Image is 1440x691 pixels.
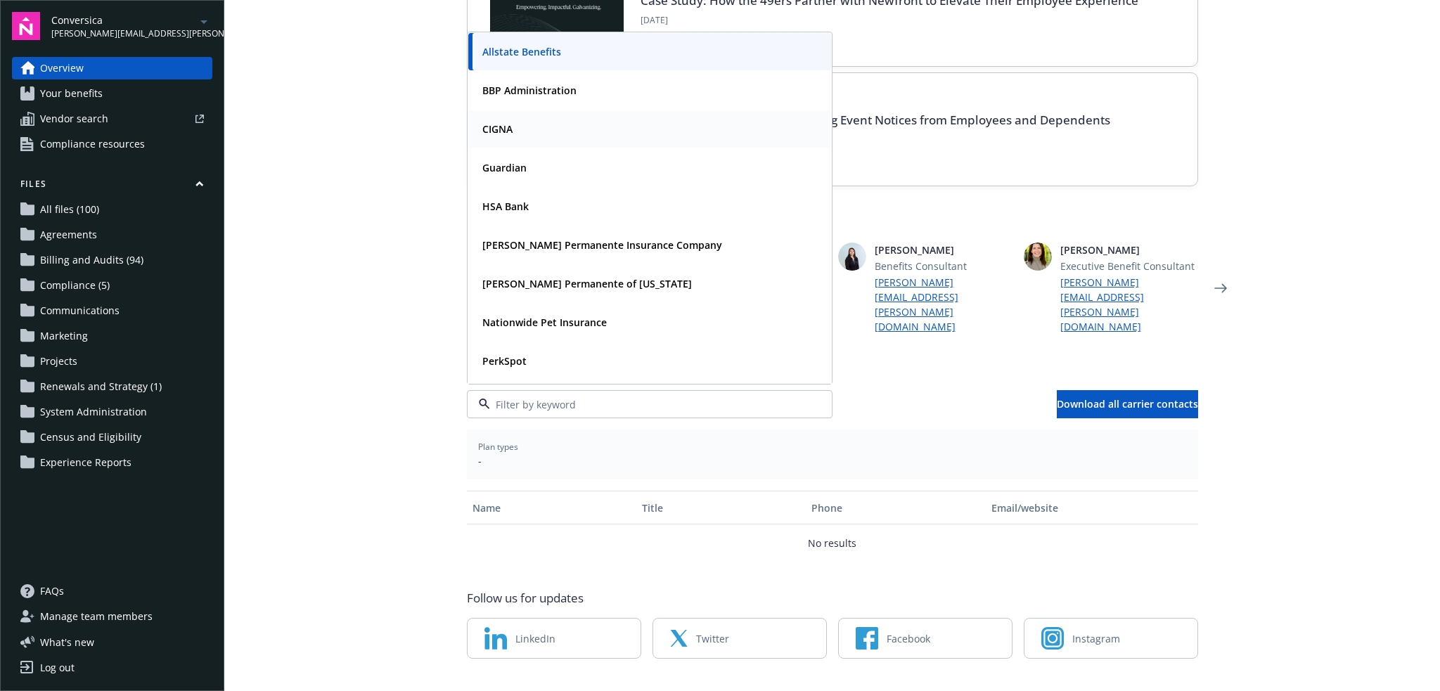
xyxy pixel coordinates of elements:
[482,45,561,58] strong: Allstate Benefits
[472,501,631,515] div: Name
[641,112,1110,128] a: COBRA High Five Part V: Qualifying Event Notices from Employees and Dependents
[40,426,141,448] span: Census and Eligibility
[478,441,1187,453] span: Plan types
[12,605,212,628] a: Manage team members
[12,635,117,650] button: What's new
[482,354,527,368] strong: PerkSpot
[40,605,153,628] span: Manage team members
[40,580,64,602] span: FAQs
[12,580,212,602] a: FAQs
[12,426,212,448] a: Census and Eligibility
[51,12,212,40] button: Conversica[PERSON_NAME][EMAIL_ADDRESS][PERSON_NAME][DOMAIN_NAME]arrowDropDown
[1072,631,1120,646] span: Instagram
[51,27,195,40] span: [PERSON_NAME][EMAIL_ADDRESS][PERSON_NAME][DOMAIN_NAME]
[875,275,1012,334] a: [PERSON_NAME][EMAIL_ADDRESS][PERSON_NAME][DOMAIN_NAME]
[642,501,800,515] div: Title
[641,14,1138,27] span: [DATE]
[887,631,930,646] span: Facebook
[482,277,692,290] strong: [PERSON_NAME] Permanente of [US_STATE]
[12,12,40,40] img: navigator-logo.svg
[838,243,866,271] img: photo
[482,238,722,252] strong: [PERSON_NAME] Permanente Insurance Company
[515,631,555,646] span: LinkedIn
[12,375,212,398] a: Renewals and Strategy (1)
[12,133,212,155] a: Compliance resources
[40,325,88,347] span: Marketing
[636,491,806,524] button: Title
[1024,618,1198,659] a: Instagram
[40,108,108,130] span: Vendor search
[482,200,529,213] strong: HSA Bank
[991,501,1192,515] div: Email/website
[467,214,1198,231] span: Your team
[12,299,212,322] a: Communications
[12,274,212,297] a: Compliance (5)
[1057,390,1198,418] button: Download all carrier contacts
[12,198,212,221] a: All files (100)
[1209,277,1232,299] a: Next
[12,401,212,423] a: System Administration
[490,397,804,412] input: Filter by keyword
[641,134,1110,146] span: [DATE]
[1024,243,1052,271] img: photo
[838,618,1012,659] a: Facebook
[40,401,147,423] span: System Administration
[40,224,97,246] span: Agreements
[40,635,94,650] span: What ' s new
[696,631,729,646] span: Twitter
[467,491,636,524] button: Name
[12,82,212,105] a: Your benefits
[1060,275,1198,334] a: [PERSON_NAME][EMAIL_ADDRESS][PERSON_NAME][DOMAIN_NAME]
[1057,397,1198,411] span: Download all carrier contacts
[40,451,131,474] span: Experience Reports
[1060,243,1198,257] span: [PERSON_NAME]
[12,350,212,373] a: Projects
[12,249,212,271] a: Billing and Audits (94)
[811,501,980,515] div: Phone
[808,536,856,550] p: No results
[467,590,584,607] span: Follow us for updates
[40,375,162,398] span: Renewals and Strategy (1)
[40,133,145,155] span: Compliance resources
[482,316,607,329] strong: Nationwide Pet Insurance
[12,57,212,79] a: Overview
[875,259,1012,273] span: Benefits Consultant
[40,82,103,105] span: Your benefits
[195,13,212,30] a: arrowDropDown
[482,84,577,97] strong: BBP Administration
[986,491,1197,524] button: Email/website
[12,178,212,195] button: Files
[40,299,120,322] span: Communications
[652,618,827,659] a: Twitter
[40,350,77,373] span: Projects
[806,491,986,524] button: Phone
[40,657,75,679] div: Log out
[40,57,84,79] span: Overview
[467,618,641,659] a: LinkedIn
[12,325,212,347] a: Marketing
[875,243,1012,257] span: [PERSON_NAME]
[1060,259,1198,273] span: Executive Benefit Consultant
[12,108,212,130] a: Vendor search
[12,224,212,246] a: Agreements
[40,249,143,271] span: Billing and Audits (94)
[482,122,513,136] strong: CIGNA
[40,274,110,297] span: Compliance (5)
[467,368,1198,385] span: Carrier contacts
[51,13,195,27] span: Conversica
[40,198,99,221] span: All files (100)
[12,451,212,474] a: Experience Reports
[482,161,527,174] strong: Guardian
[478,453,1187,468] span: -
